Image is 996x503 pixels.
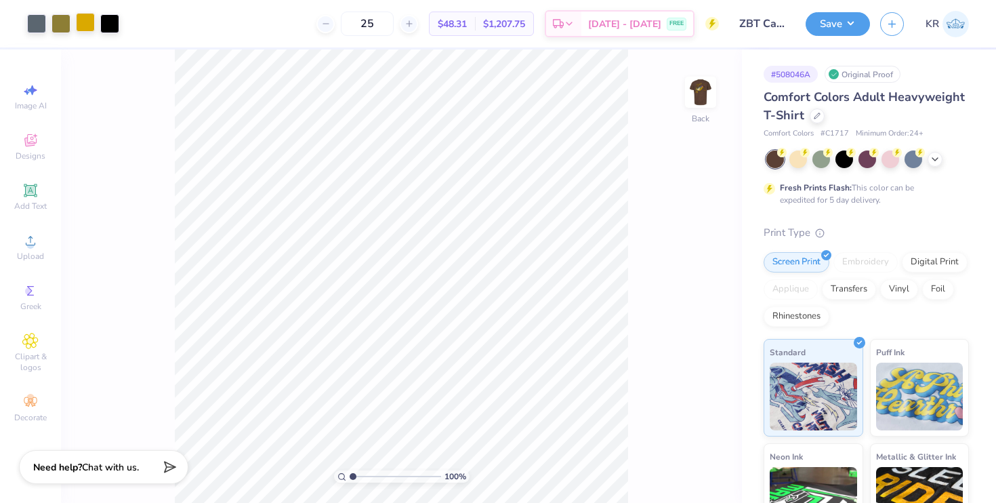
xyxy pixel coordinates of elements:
[770,363,857,430] img: Standard
[17,251,44,262] span: Upload
[7,351,54,373] span: Clipart & logos
[825,66,900,83] div: Original Proof
[82,461,139,474] span: Chat with us.
[942,11,969,37] img: Keira Reidy
[770,449,803,464] span: Neon Ink
[876,345,905,359] span: Puff Ink
[764,225,969,241] div: Print Type
[764,252,829,273] div: Screen Print
[16,150,45,161] span: Designs
[764,306,829,327] div: Rhinestones
[20,301,41,312] span: Greek
[588,17,661,31] span: [DATE] - [DATE]
[926,16,939,32] span: KR
[876,449,956,464] span: Metallic & Glitter Ink
[438,17,467,31] span: $48.31
[483,17,525,31] span: $1,207.75
[14,201,47,212] span: Add Text
[821,128,849,140] span: # C1717
[15,100,47,111] span: Image AI
[33,461,82,474] strong: Need help?
[876,363,963,430] img: Puff Ink
[341,12,394,36] input: – –
[902,252,968,273] div: Digital Print
[926,11,969,37] a: KR
[780,182,852,193] strong: Fresh Prints Flash:
[880,279,918,300] div: Vinyl
[764,128,814,140] span: Comfort Colors
[770,345,806,359] span: Standard
[922,279,954,300] div: Foil
[14,412,47,423] span: Decorate
[669,19,684,28] span: FREE
[764,279,818,300] div: Applique
[780,182,947,206] div: This color can be expedited for 5 day delivery.
[833,252,898,273] div: Embroidery
[444,470,466,483] span: 100 %
[822,279,876,300] div: Transfers
[687,79,714,106] img: Back
[764,89,965,123] span: Comfort Colors Adult Heavyweight T-Shirt
[729,10,795,37] input: Untitled Design
[856,128,924,140] span: Minimum Order: 24 +
[806,12,870,36] button: Save
[764,66,818,83] div: # 508046A
[692,113,709,125] div: Back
